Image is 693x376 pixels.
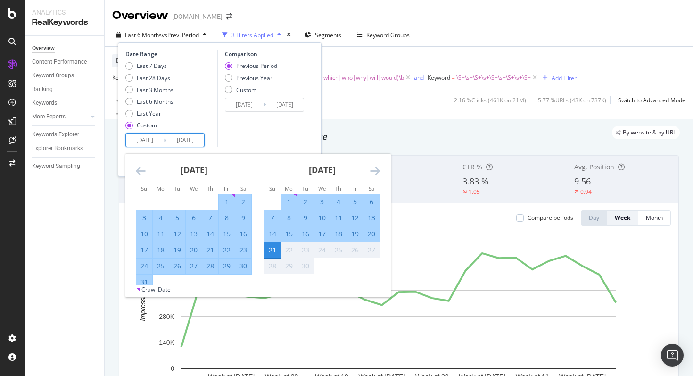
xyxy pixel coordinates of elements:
[281,194,297,210] td: Selected. Monday, September 1, 2025
[169,210,186,226] td: Selected. Tuesday, August 5, 2025
[224,185,229,192] small: Fr
[615,214,630,222] div: Week
[32,71,74,81] div: Keyword Groups
[297,226,314,242] td: Selected. Tuesday, September 16, 2025
[318,185,326,192] small: We
[125,121,173,129] div: Custom
[297,229,313,239] div: 16
[330,213,346,223] div: 11
[202,261,218,271] div: 28
[369,185,374,192] small: Sa
[153,210,169,226] td: Selected. Monday, August 4, 2025
[580,188,592,196] div: 0.94
[264,210,281,226] td: Selected. Sunday, September 7, 2025
[186,229,202,239] div: 13
[186,210,202,226] td: Selected. Wednesday, August 6, 2025
[264,258,281,274] td: Not available. Sunday, September 28, 2025
[181,164,207,175] strong: [DATE]
[225,50,307,58] div: Comparison
[32,130,79,140] div: Keywords Explorer
[136,210,153,226] td: Selected. Sunday, August 3, 2025
[137,86,173,94] div: Last 3 Months
[314,242,330,258] td: Not available. Wednesday, September 24, 2025
[32,161,80,171] div: Keyword Sampling
[219,261,235,271] div: 29
[574,175,591,187] span: 9.56
[32,98,98,108] a: Keywords
[186,258,202,274] td: Selected. Wednesday, August 27, 2025
[186,261,202,271] div: 27
[315,31,341,39] span: Segments
[186,245,202,255] div: 20
[264,226,281,242] td: Selected. Sunday, September 14, 2025
[314,213,330,223] div: 10
[202,245,218,255] div: 21
[264,229,280,239] div: 14
[612,126,680,139] div: legacy label
[219,229,235,239] div: 15
[226,13,232,20] div: arrow-right-arrow-left
[231,31,273,39] div: 3 Filters Applied
[618,96,685,104] div: Switch to Advanced Mode
[225,86,277,94] div: Custom
[623,130,676,135] span: By website & by URL
[352,185,357,192] small: Fr
[235,261,251,271] div: 30
[297,242,314,258] td: Not available. Tuesday, September 23, 2025
[428,74,450,82] span: Keyword
[235,245,251,255] div: 23
[32,143,98,153] a: Explorer Bookmarks
[581,210,607,226] button: Day
[363,226,380,242] td: Selected. Saturday, September 20, 2025
[452,74,455,82] span: =
[309,164,336,175] strong: [DATE]
[589,214,599,222] div: Day
[281,242,297,258] td: Not available. Monday, September 22, 2025
[125,98,173,106] div: Last 6 Months
[32,57,98,67] a: Content Performance
[236,62,277,70] div: Previous Period
[125,74,173,82] div: Last 28 Days
[136,242,153,258] td: Selected. Sunday, August 17, 2025
[112,92,140,108] button: Apply
[314,245,330,255] div: 24
[297,258,314,274] td: Not available. Tuesday, September 30, 2025
[330,194,347,210] td: Selected. Thursday, September 4, 2025
[137,121,157,129] div: Custom
[219,242,235,258] td: Selected. Friday, August 22, 2025
[125,62,173,70] div: Last 7 Days
[264,261,280,271] div: 28
[32,43,98,53] a: Overview
[335,185,341,192] small: Th
[32,112,88,122] a: More Reports
[136,258,153,274] td: Selected. Sunday, August 24, 2025
[141,185,147,192] small: Su
[202,258,219,274] td: Selected. Thursday, August 28, 2025
[269,185,275,192] small: Su
[169,213,185,223] div: 5
[539,72,577,84] button: Add Filter
[159,313,174,320] text: 280K
[225,74,277,82] div: Previous Year
[281,213,297,223] div: 8
[219,210,235,226] td: Selected. Friday, August 8, 2025
[153,245,169,255] div: 18
[281,245,297,255] div: 22
[347,194,363,210] td: Selected. Friday, September 5, 2025
[297,213,313,223] div: 9
[218,27,285,42] button: 3 Filters Applied
[219,213,235,223] div: 8
[219,258,235,274] td: Selected. Friday, August 29, 2025
[225,98,263,111] input: Start Date
[330,197,346,207] div: 4
[125,86,173,94] div: Last 3 Months
[219,194,235,210] td: Selected. Friday, August 1, 2025
[32,130,98,140] a: Keywords Explorer
[297,245,313,255] div: 23
[235,194,252,210] td: Selected. Saturday, August 2, 2025
[264,213,280,223] div: 7
[172,12,223,21] div: [DOMAIN_NAME]
[136,245,152,255] div: 17
[202,229,218,239] div: 14
[347,210,363,226] td: Selected. Friday, September 12, 2025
